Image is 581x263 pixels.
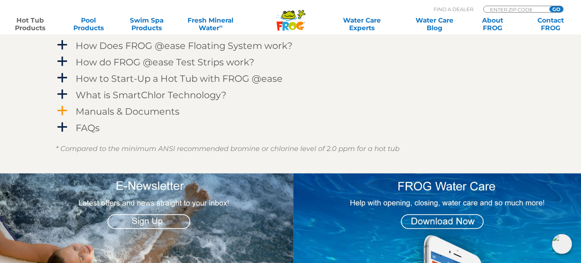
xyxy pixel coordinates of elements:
[56,104,526,119] a: a Manuals & Documents
[219,23,222,29] sup: ∞
[549,6,563,12] input: GO
[57,72,68,84] span: a
[57,122,68,133] span: a
[56,121,526,135] a: a FAQs
[76,90,227,100] h4: What is SmartChlor Technology?
[124,16,169,32] a: Swim SpaProducts
[57,39,68,51] span: a
[56,144,400,153] em: * Compared to the minimum ANSI recommended bromine or chlorine level of 2.0 ppm for a hot tub
[76,41,293,51] h4: How Does FROG @ease Floating System work?
[412,16,457,32] a: Water CareBlog
[325,16,399,32] a: Water CareExperts
[552,234,572,254] img: openIcon
[76,106,180,117] h4: Manuals & Documents
[57,89,68,100] span: a
[56,39,526,53] a: a How Does FROG @ease Floating System work?
[489,6,541,13] input: Zip Code Form
[66,16,111,32] a: PoolProducts
[76,24,180,34] h4: Manuals & Documents
[76,73,283,84] h4: How to Start-Up a Hot Tub with FROG @ease
[57,105,68,117] span: a
[56,88,526,102] a: a What is SmartChlor Technology?
[470,16,515,32] a: AboutFROG
[56,71,526,86] a: a How to Start-Up a Hot Tub with FROG @ease
[434,6,473,13] p: Find A Dealer
[57,56,68,67] span: a
[76,57,254,67] h4: How do FROG @ease Test Strips work?
[76,123,100,133] h4: FAQs
[528,16,573,32] a: ContactFROG
[182,16,239,32] a: Fresh MineralWater∞
[8,16,53,32] a: Hot TubProducts
[56,55,526,69] a: a How do FROG @ease Test Strips work?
